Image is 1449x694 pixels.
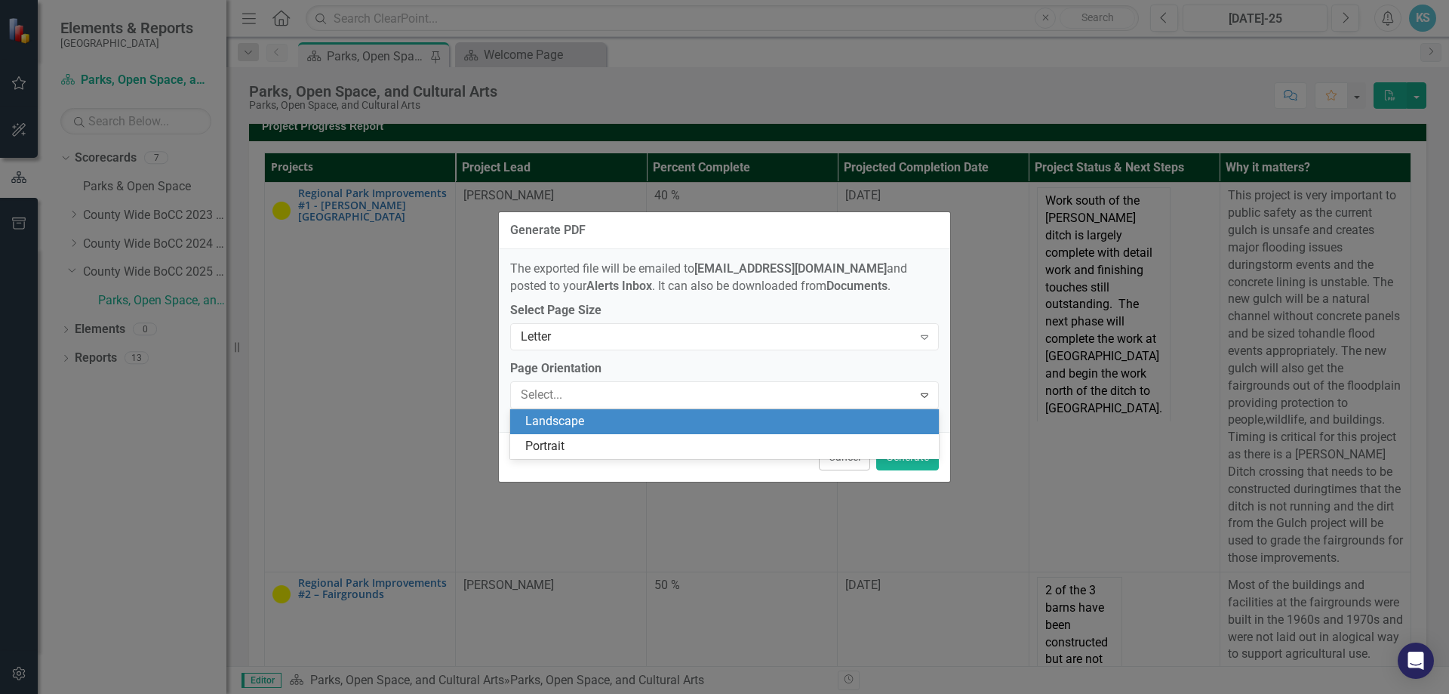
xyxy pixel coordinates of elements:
[694,261,887,276] strong: [EMAIL_ADDRESS][DOMAIN_NAME]
[510,261,907,293] span: The exported file will be emailed to and posted to your . It can also be downloaded from .
[525,413,930,430] div: Landscape
[510,224,586,237] div: Generate PDF
[826,279,888,293] strong: Documents
[510,302,939,319] label: Select Page Size
[525,438,930,455] div: Portrait
[521,328,912,346] div: Letter
[586,279,652,293] strong: Alerts Inbox
[510,360,939,378] label: Page Orientation
[1398,643,1434,679] div: Open Intercom Messenger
